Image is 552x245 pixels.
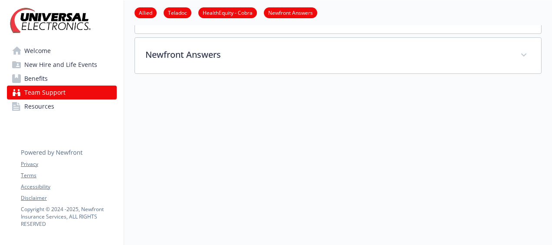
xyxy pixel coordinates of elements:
[24,44,51,58] span: Welcome
[164,8,191,17] a: Teladoc
[135,38,541,73] div: Newfront Answers
[21,183,116,191] a: Accessibility
[24,86,66,99] span: Team Support
[21,172,116,179] a: Terms
[24,72,48,86] span: Benefits
[21,160,116,168] a: Privacy
[198,8,257,17] a: HealthEquity - Cobra
[21,194,116,202] a: Disclaimer
[7,44,117,58] a: Welcome
[7,86,117,99] a: Team Support
[145,48,510,61] p: Newfront Answers
[7,58,117,72] a: New Hire and Life Events
[264,8,317,17] a: Newfront Answers
[135,8,157,17] a: Allied
[24,99,54,113] span: Resources
[21,205,116,228] p: Copyright © 2024 - 2025 , Newfront Insurance Services, ALL RIGHTS RESERVED
[24,58,97,72] span: New Hire and Life Events
[7,99,117,113] a: Resources
[7,72,117,86] a: Benefits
